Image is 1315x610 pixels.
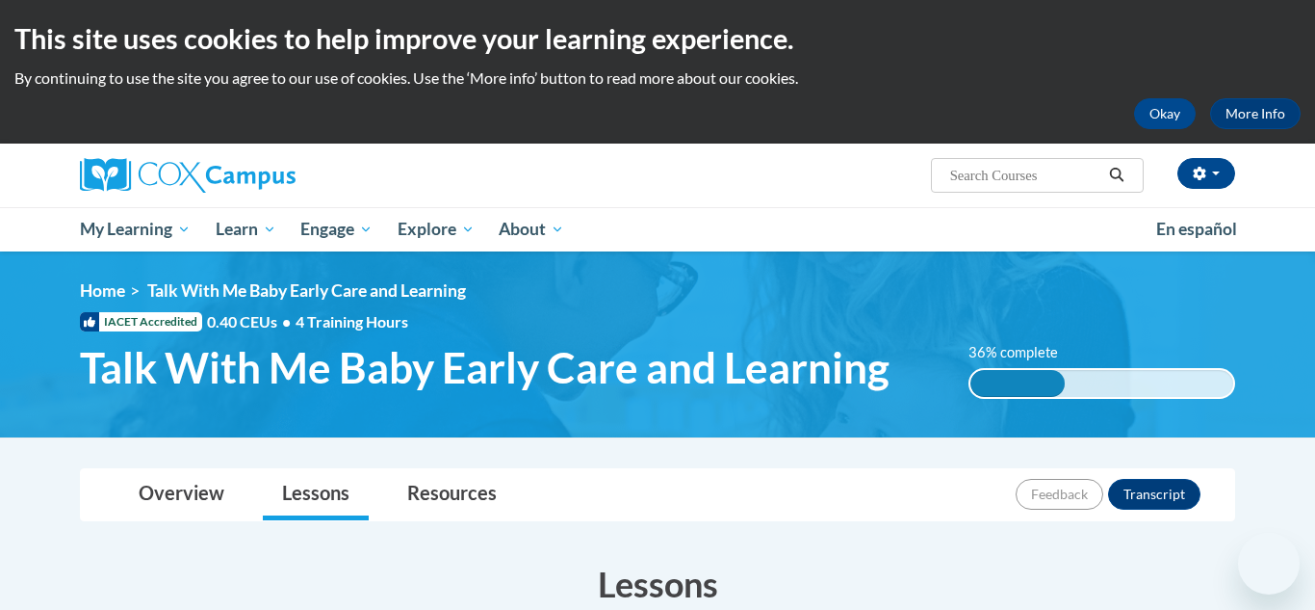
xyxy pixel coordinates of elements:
button: Okay [1134,98,1196,129]
a: Cox Campus [80,158,446,193]
span: • [282,312,291,331]
button: Feedback [1016,479,1103,510]
span: Talk With Me Baby Early Care and Learning [147,280,466,301]
span: En español [1156,219,1237,239]
a: Home [80,280,125,301]
a: About [487,207,578,252]
label: 36% complete [968,342,1079,363]
h3: Lessons [80,560,1235,608]
span: Talk With Me Baby Early Care and Learning [80,342,890,393]
span: IACET Accredited [80,312,202,332]
a: Overview [119,469,244,520]
span: 0.40 CEUs [207,311,296,332]
a: My Learning [67,207,203,252]
div: Main menu [51,207,1264,252]
span: My Learning [80,218,191,241]
a: Explore [385,207,487,252]
span: 4 Training Hours [296,312,408,331]
a: Lessons [263,469,369,520]
button: Search [1102,164,1131,187]
a: En español [1144,209,1250,250]
a: Learn [203,207,289,252]
button: Transcript [1108,479,1200,510]
span: About [499,218,564,241]
a: More Info [1210,98,1301,129]
iframe: Button to launch messaging window [1238,533,1300,595]
span: Engage [300,218,373,241]
div: 36% complete [970,370,1065,397]
input: Search Courses [948,164,1102,187]
a: Engage [288,207,385,252]
img: Cox Campus [80,158,296,193]
span: Learn [216,218,276,241]
a: Resources [388,469,516,520]
p: By continuing to use the site you agree to our use of cookies. Use the ‘More info’ button to read... [14,67,1301,89]
h2: This site uses cookies to help improve your learning experience. [14,19,1301,58]
button: Account Settings [1177,158,1235,189]
span: Explore [398,218,475,241]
